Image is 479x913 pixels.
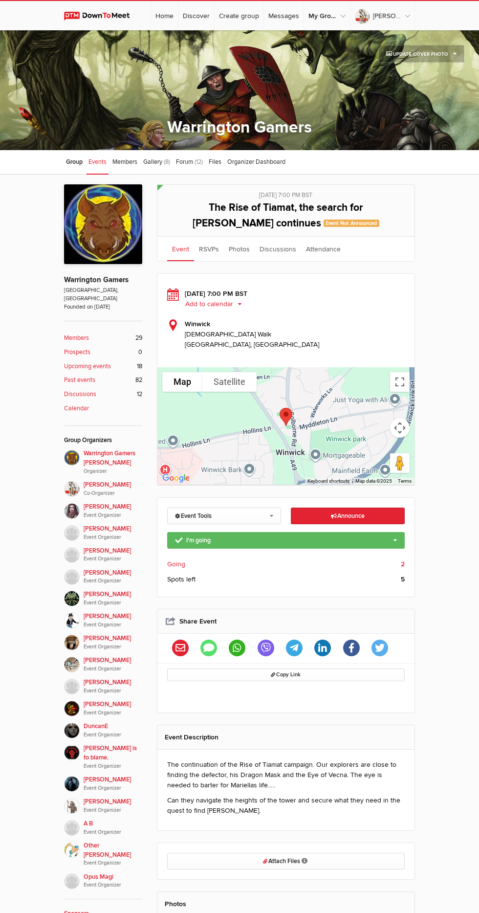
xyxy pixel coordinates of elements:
[64,820,80,836] img: A B
[64,450,80,466] img: Warrington Gamers Dave
[225,150,287,175] a: Organizer Dashboard
[84,700,142,717] span: [PERSON_NAME]
[64,334,89,343] b: Members
[64,629,142,651] a: [PERSON_NAME]Event Organizer
[64,563,142,585] a: [PERSON_NAME]Event Organizer
[84,656,142,673] span: [PERSON_NAME]
[165,725,407,749] h2: Event Description
[164,158,170,166] span: (8)
[271,671,301,678] span: Copy Link
[64,613,80,628] img: Carl D
[137,362,142,371] span: 18
[167,795,405,816] p: Can they navigate the heights of the tower and secure what they need in the quest to find [PERSON...
[185,329,405,339] span: [DEMOGRAPHIC_DATA] Walk
[84,678,142,695] span: [PERSON_NAME]
[193,201,363,229] span: The Rise of Tiamat, the search for [PERSON_NAME] continues
[301,237,346,261] a: Attendance
[64,481,80,497] img: Malcolm
[137,390,142,399] span: 12
[110,150,139,175] a: Members
[64,348,142,357] a: Prospects 0
[84,555,142,563] i: Event Organizer
[64,814,142,836] a: A BEvent Organizer
[64,390,142,399] a: Discussions 12
[64,770,142,792] a: [PERSON_NAME]Event Organizer
[138,348,142,357] span: 0
[84,872,142,890] span: Opus Magi
[165,185,407,200] div: [DATE] 7:00 PM BST
[167,117,312,137] a: Warrington Gamers
[165,609,407,633] h2: Share Event
[174,150,205,175] a: Forum (12)
[167,559,185,569] span: Going
[176,158,193,166] span: Forum
[64,404,89,413] b: Calendar
[84,612,142,629] span: [PERSON_NAME]
[167,532,405,549] a: I'm going
[84,599,142,607] i: Event Organizer
[64,701,80,716] img: Jason Bridgeman
[195,158,203,166] span: (12)
[84,568,142,585] span: [PERSON_NAME]
[167,574,196,584] span: Spots left
[64,868,142,890] a: Opus MagiEvent Organizer
[64,547,80,563] img: Tex Nicholls
[84,621,142,629] i: Event Organizer
[307,478,349,485] button: Keyboard shortcuts
[84,480,142,497] span: [PERSON_NAME]
[84,590,142,607] span: [PERSON_NAME]
[64,184,142,264] img: Warrington Gamers
[324,220,379,227] span: Event Not Announced
[390,372,410,392] button: Toggle fullscreen view
[66,158,83,166] span: Group
[64,303,142,311] span: Founded on [DATE]
[84,722,142,739] span: DuncanE
[64,275,129,285] a: Warrington Gamers
[84,784,142,792] i: Event Organizer
[151,1,178,30] a: Home
[87,150,109,175] a: Events
[64,717,142,739] a: DuncanEEvent Organizer
[64,362,142,371] a: Upcoming events 18
[350,1,414,30] a: [PERSON_NAME]
[64,286,142,303] span: [GEOGRAPHIC_DATA], [GEOGRAPHIC_DATA]
[64,376,95,385] b: Past events
[84,775,142,792] span: [PERSON_NAME]
[64,376,142,385] a: Past events 82
[167,668,405,681] button: Copy Link
[84,546,142,563] span: [PERSON_NAME]
[64,842,80,858] img: Other Dave
[291,508,405,524] a: Announce
[64,798,80,814] img: Andy T
[390,418,410,438] button: Map camera controls
[84,731,142,739] i: Event Organizer
[64,348,90,357] b: Prospects
[64,792,142,814] a: [PERSON_NAME]Event Organizer
[64,673,142,695] a: [PERSON_NAME]Event Organizer
[64,873,80,889] img: Opus Magi
[84,449,142,475] span: Warrington Gamers [PERSON_NAME]
[64,635,80,650] img: Ben Jordan
[167,508,281,524] a: Event Tools
[135,334,142,343] span: 29
[64,436,142,445] div: Group Organizers
[64,679,80,694] img: Rhys Breare
[160,472,192,485] img: Google
[185,300,249,309] button: Add to calendar
[64,525,80,541] img: Gemma Johnson
[64,541,142,563] a: [PERSON_NAME]Event Organizer
[215,1,263,30] a: Create group
[84,744,142,770] span: [PERSON_NAME] is to blame.
[185,340,319,349] span: [GEOGRAPHIC_DATA], [GEOGRAPHIC_DATA]
[84,841,142,868] span: Other [PERSON_NAME]
[84,512,142,519] i: Event Organizer
[64,475,142,497] a: [PERSON_NAME]Co-Organizer
[84,859,142,867] i: Event Organizer
[64,745,80,760] img: Mark is to blame.
[64,362,111,371] b: Upcoming events
[167,237,194,261] a: Event
[84,468,142,475] i: Organizer
[64,651,142,673] a: [PERSON_NAME]Event Organizer
[64,404,142,413] a: Calendar
[165,900,186,908] a: Photos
